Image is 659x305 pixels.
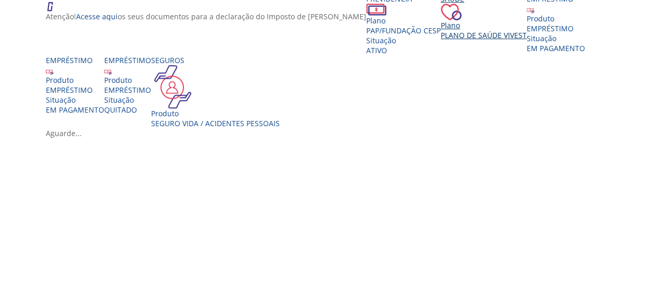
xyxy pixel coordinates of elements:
div: Plano [366,16,441,26]
img: ico_coracao.png [441,4,462,20]
div: Aguarde... [46,128,621,138]
div: Empréstimo [46,55,104,65]
a: Empréstimo Produto EMPRÉSTIMO Situação QUITADO [104,55,151,115]
img: ico_emprestimo.svg [527,6,534,14]
img: ico_emprestimo.svg [104,67,112,75]
div: EMPRÉSTIMO [104,85,151,95]
a: Empréstimo Produto EMPRÉSTIMO Situação EM PAGAMENTO [46,55,104,115]
span: EM PAGAMENTO [46,105,104,115]
div: EMPRÉSTIMO [46,85,104,95]
div: Situação [46,95,104,105]
span: Plano de Saúde VIVEST [441,30,527,40]
a: Acesse aqui [76,11,118,21]
span: EM PAGAMENTO [527,43,585,53]
a: Seguros Produto Seguro Vida / Acidentes Pessoais [151,55,280,128]
span: PAP/Fundação CESP [366,26,441,35]
div: Seguros [151,55,280,65]
div: Situação [104,95,151,105]
img: ico_emprestimo.svg [46,67,54,75]
span: Ativo [366,45,387,55]
div: Produto [46,75,104,85]
img: ico_dinheiro.png [366,4,387,16]
div: Situação [366,35,441,45]
div: Situação [527,33,585,43]
div: EMPRÉSTIMO [527,23,585,33]
div: Produto [151,108,280,118]
p: Atenção! os seus documentos para a declaração do Imposto de [PERSON_NAME] [46,11,366,21]
div: Seguro Vida / Acidentes Pessoais [151,118,280,128]
img: ico_seguros.png [151,65,194,108]
div: Empréstimo [104,55,151,65]
div: Produto [104,75,151,85]
div: Produto [527,14,585,23]
span: QUITADO [104,105,137,115]
div: Plano [441,20,527,30]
